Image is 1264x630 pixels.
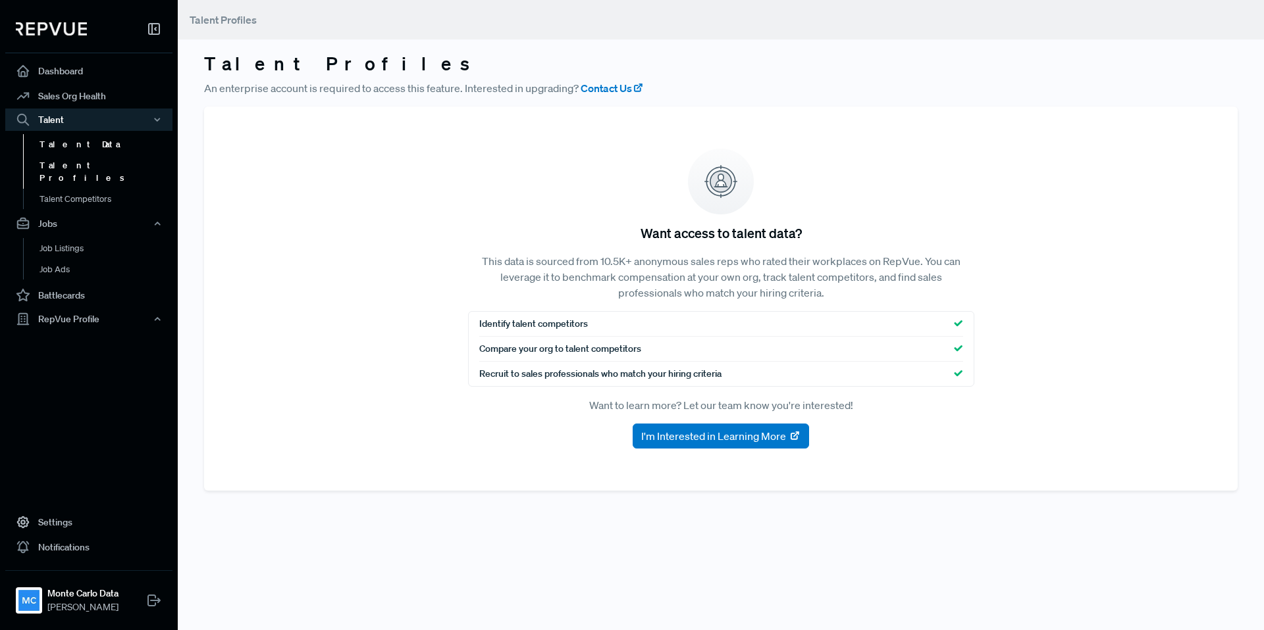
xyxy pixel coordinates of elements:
p: An enterprise account is required to access this feature. Interested in upgrading? [204,80,1238,96]
h5: Want access to talent data? [641,225,802,241]
a: Sales Org Health [5,84,172,109]
span: [PERSON_NAME] [47,600,118,614]
img: Monte Carlo Data [18,590,39,611]
a: Settings [5,510,172,535]
a: Talent Data [23,134,190,155]
span: Identify talent competitors [479,317,588,331]
button: Jobs [5,212,172,235]
h3: Talent Profiles [204,53,1238,75]
button: RepVue Profile [5,308,172,330]
a: Dashboard [5,59,172,84]
a: Job Listings [23,238,190,259]
p: Want to learn more? Let our team know you're interested! [468,397,974,413]
img: RepVue [16,22,87,36]
span: Compare your org to talent competitors [479,342,641,356]
button: I'm Interested in Learning More [633,424,809,448]
a: Notifications [5,535,172,560]
span: I'm Interested in Learning More [641,428,786,444]
a: Monte Carlo DataMonte Carlo Data[PERSON_NAME] [5,570,172,619]
a: Contact Us [581,80,644,96]
a: Battlecards [5,283,172,308]
p: This data is sourced from 10.5K+ anonymous sales reps who rated their workplaces on RepVue. You c... [468,253,974,301]
a: Talent Competitors [23,189,190,210]
span: Talent Profiles [190,13,257,26]
strong: Monte Carlo Data [47,587,118,600]
a: Job Ads [23,259,190,280]
button: Talent [5,109,172,131]
span: Recruit to sales professionals who match your hiring criteria [479,367,722,381]
a: Talent Profiles [23,155,190,189]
